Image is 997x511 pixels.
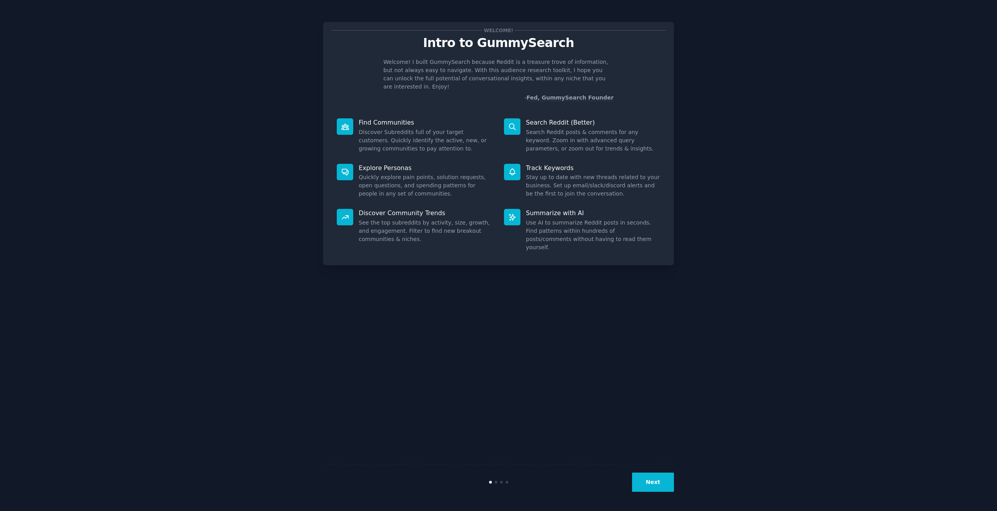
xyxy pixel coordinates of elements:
div: - [524,94,614,102]
p: Explore Personas [359,164,493,172]
span: Welcome! [482,26,515,34]
p: Track Keywords [526,164,660,172]
dd: Use AI to summarize Reddit posts in seconds. Find patterns within hundreds of posts/comments with... [526,219,660,252]
p: Intro to GummySearch [331,36,666,50]
dd: Quickly explore pain points, solution requests, open questions, and spending patterns for people ... [359,173,493,198]
p: Search Reddit (Better) [526,118,660,127]
a: Fed, GummySearch Founder [526,94,614,101]
dd: Discover Subreddits full of your target customers. Quickly identify the active, new, or growing c... [359,128,493,153]
dd: Search Reddit posts & comments for any keyword. Zoom in with advanced query parameters, or zoom o... [526,128,660,153]
dd: See the top subreddits by activity, size, growth, and engagement. Filter to find new breakout com... [359,219,493,243]
dd: Stay up to date with new threads related to your business. Set up email/slack/discord alerts and ... [526,173,660,198]
p: Summarize with AI [526,209,660,217]
p: Discover Community Trends [359,209,493,217]
p: Find Communities [359,118,493,127]
button: Next [632,473,674,492]
p: Welcome! I built GummySearch because Reddit is a treasure trove of information, but not always ea... [383,58,614,91]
